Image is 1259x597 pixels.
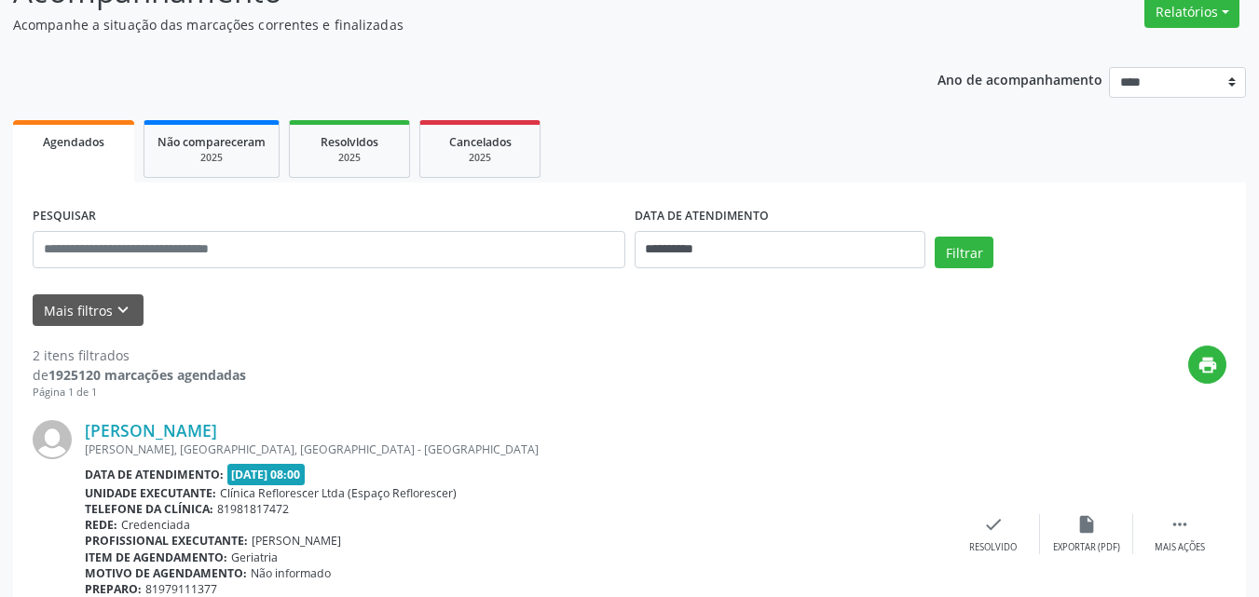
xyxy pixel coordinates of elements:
span: Geriatria [231,550,278,565]
div: Mais ações [1155,541,1205,554]
a: [PERSON_NAME] [85,420,217,441]
i:  [1170,514,1190,535]
span: Não informado [251,565,331,581]
div: 2025 [303,151,396,165]
button: Mais filtroskeyboard_arrow_down [33,294,144,327]
span: Credenciada [121,517,190,533]
strong: 1925120 marcações agendadas [48,366,246,384]
b: Unidade executante: [85,485,216,501]
b: Motivo de agendamento: [85,565,247,581]
i: keyboard_arrow_down [113,300,133,320]
b: Data de atendimento: [85,467,224,482]
div: de [33,365,246,385]
i: check [983,514,1004,535]
div: Página 1 de 1 [33,385,246,400]
b: Item de agendamento: [85,550,227,565]
p: Ano de acompanhamento [937,67,1102,90]
span: Resolvidos [321,134,378,150]
div: [PERSON_NAME], [GEOGRAPHIC_DATA], [GEOGRAPHIC_DATA] - [GEOGRAPHIC_DATA] [85,441,947,457]
label: DATA DE ATENDIMENTO [635,202,769,231]
b: Rede: [85,517,117,533]
button: print [1188,346,1226,384]
label: PESQUISAR [33,202,96,231]
div: Resolvido [969,541,1017,554]
div: Exportar (PDF) [1053,541,1120,554]
button: Filtrar [935,237,993,268]
div: 2 itens filtrados [33,346,246,365]
div: 2025 [433,151,527,165]
img: img [33,420,72,459]
span: Cancelados [449,134,512,150]
b: Preparo: [85,581,142,597]
span: [DATE] 08:00 [227,464,306,485]
i: print [1197,355,1218,375]
i: insert_drive_file [1076,514,1097,535]
b: Telefone da clínica: [85,501,213,517]
span: 81981817472 [217,501,289,517]
div: 2025 [157,151,266,165]
b: Profissional executante: [85,533,248,549]
span: Não compareceram [157,134,266,150]
span: Clínica Reflorescer Ltda (Espaço Reflorescer) [220,485,457,501]
span: Agendados [43,134,104,150]
span: [PERSON_NAME] [252,533,341,549]
p: Acompanhe a situação das marcações correntes e finalizadas [13,15,876,34]
span: 81979111377 [145,581,217,597]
